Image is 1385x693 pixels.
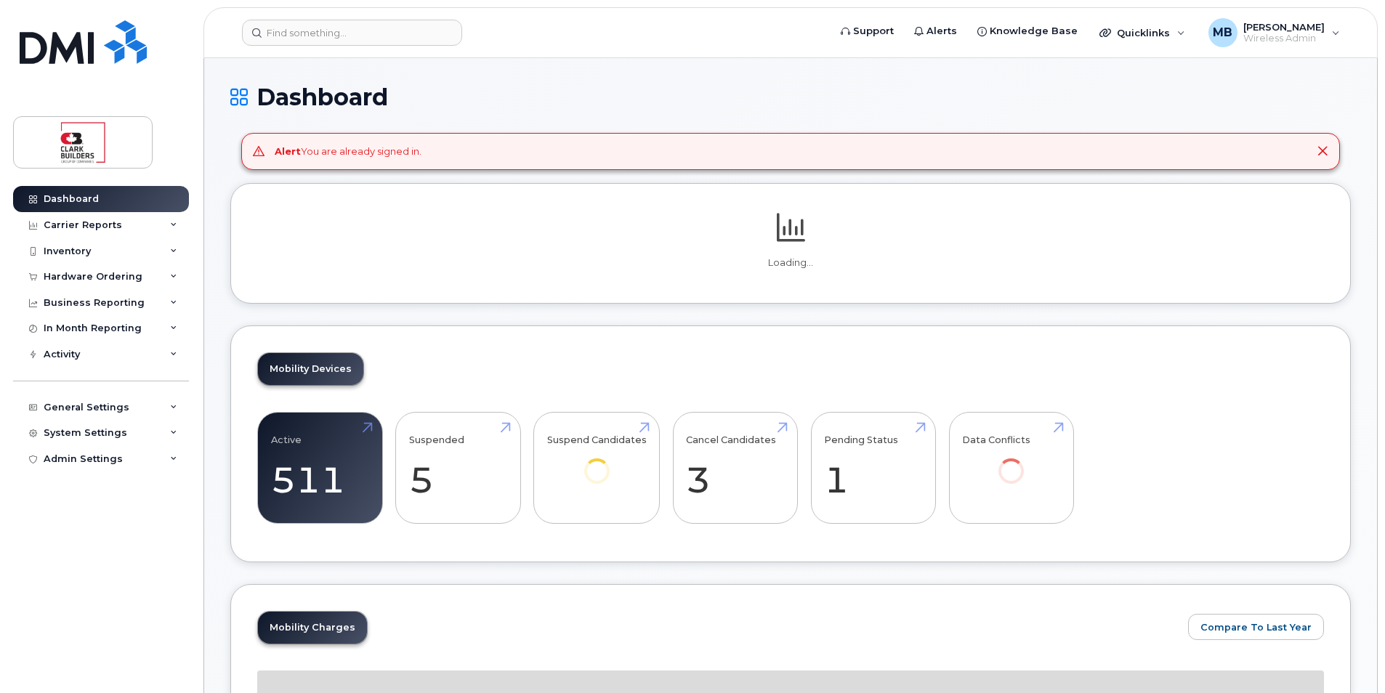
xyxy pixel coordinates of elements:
[1200,620,1312,634] span: Compare To Last Year
[1188,614,1324,640] button: Compare To Last Year
[258,353,363,385] a: Mobility Devices
[824,420,922,516] a: Pending Status 1
[257,256,1324,269] p: Loading...
[686,420,784,516] a: Cancel Candidates 3
[962,420,1060,503] a: Data Conflicts
[271,420,369,516] a: Active 511
[275,145,301,157] strong: Alert
[409,420,507,516] a: Suspended 5
[258,612,367,644] a: Mobility Charges
[230,84,1351,110] h1: Dashboard
[275,145,421,158] div: You are already signed in.
[547,420,647,503] a: Suspend Candidates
